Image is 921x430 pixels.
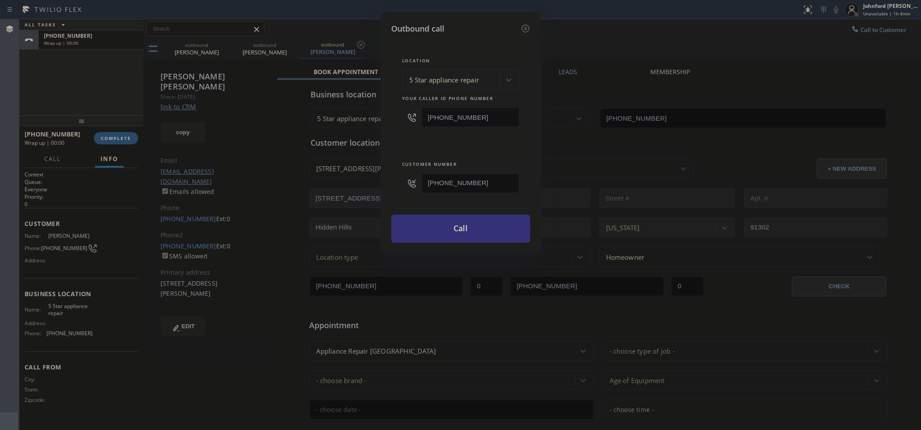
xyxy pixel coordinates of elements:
input: (123) 456-7890 [421,107,519,127]
button: Call [391,215,530,243]
div: Location [402,56,519,65]
div: Your caller id phone number [402,94,519,103]
h5: Outbound call [391,23,444,35]
input: (123) 456-7890 [421,173,519,193]
div: 5 Star appliance repair [409,75,479,85]
div: Customer number [402,160,519,169]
